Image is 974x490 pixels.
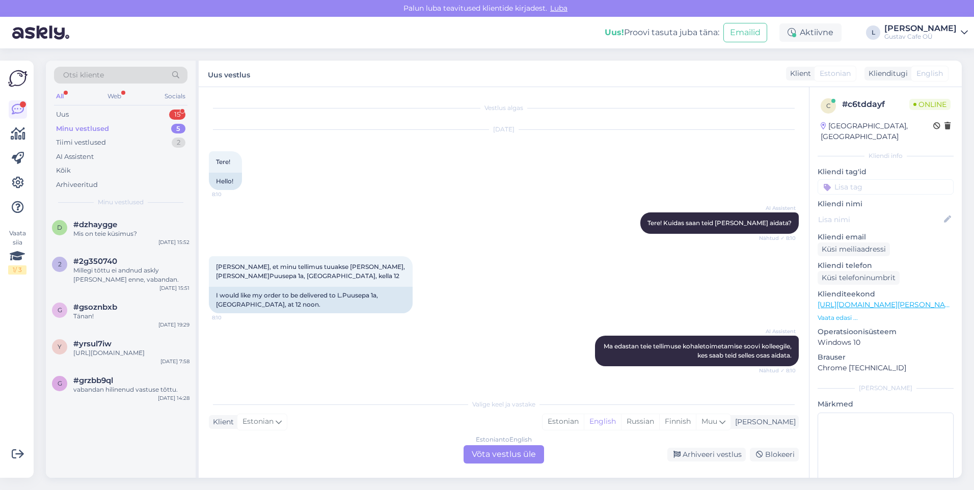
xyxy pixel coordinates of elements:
[884,24,957,33] div: [PERSON_NAME]
[731,417,796,427] div: [PERSON_NAME]
[216,263,407,280] span: [PERSON_NAME], et minu tellimus tuuakse [PERSON_NAME], [PERSON_NAME]Puusepa 1a, [GEOGRAPHIC_DATA]...
[584,414,621,429] div: English
[750,448,799,461] div: Blokeeri
[58,343,62,350] span: y
[105,90,123,103] div: Web
[818,199,954,209] p: Kliendi nimi
[209,400,799,409] div: Valige keel ja vastake
[605,28,624,37] b: Uus!
[818,352,954,363] p: Brauser
[818,151,954,160] div: Kliendi info
[779,23,842,42] div: Aktiivne
[209,417,234,427] div: Klient
[818,337,954,348] p: Windows 10
[476,435,532,444] div: Estonian to English
[56,110,69,120] div: Uus
[818,363,954,373] p: Chrome [TECHNICAL_ID]
[605,26,719,39] div: Proovi tasuta juba täna:
[757,204,796,212] span: AI Assistent
[73,385,190,394] div: vabandan hilinenud vastuse tõttu.
[464,445,544,464] div: Võta vestlus üle
[63,70,104,80] span: Otsi kliente
[818,167,954,177] p: Kliendi tag'id
[667,448,746,461] div: Arhiveeri vestlus
[212,190,250,198] span: 8:10
[916,68,943,79] span: English
[701,417,717,426] span: Muu
[884,33,957,41] div: Gustav Cafe OÜ
[820,68,851,79] span: Estonian
[8,69,28,88] img: Askly Logo
[56,152,94,162] div: AI Assistent
[647,219,792,227] span: Tere! Kuidas saan teid [PERSON_NAME] aidata?
[659,414,696,429] div: Finnish
[866,25,880,40] div: L
[909,99,951,110] span: Online
[818,399,954,410] p: Märkmed
[163,90,187,103] div: Socials
[58,260,62,268] span: 2
[209,287,413,313] div: I would like my order to be delivered to L.Puusepa 1a, [GEOGRAPHIC_DATA], at 12 noon.
[56,180,98,190] div: Arhiveeritud
[73,303,117,312] span: #gsoznbxb
[160,358,190,365] div: [DATE] 7:58
[864,68,908,79] div: Klienditugi
[73,376,113,385] span: #grzbb9ql
[73,339,112,348] span: #yrsul7iw
[171,124,185,134] div: 5
[98,198,144,207] span: Minu vestlused
[818,242,890,256] div: Küsi meiliaadressi
[818,289,954,300] p: Klienditeekond
[54,90,66,103] div: All
[818,179,954,195] input: Lisa tag
[884,24,968,41] a: [PERSON_NAME]Gustav Cafe OÜ
[723,23,767,42] button: Emailid
[73,220,117,229] span: #dzhaygge
[169,110,185,120] div: 15
[842,98,909,111] div: # c6tddayf
[818,232,954,242] p: Kliendi email
[818,300,958,309] a: [URL][DOMAIN_NAME][PERSON_NAME]
[757,234,796,242] span: Nähtud ✓ 8:10
[818,214,942,225] input: Lisa nimi
[826,102,831,110] span: c
[547,4,571,13] span: Luba
[57,224,62,231] span: d
[821,121,933,142] div: [GEOGRAPHIC_DATA], [GEOGRAPHIC_DATA]
[216,158,230,166] span: Tere!
[818,260,954,271] p: Kliendi telefon
[242,416,274,427] span: Estonian
[159,284,190,292] div: [DATE] 15:51
[208,67,250,80] label: Uus vestlus
[73,229,190,238] div: Mis on teie küsimus?
[58,379,62,387] span: g
[209,173,242,190] div: Hello!
[73,257,117,266] span: #2g350740
[73,312,190,321] div: Tänan!
[56,166,71,176] div: Kõik
[212,314,250,321] span: 8:10
[818,384,954,393] div: [PERSON_NAME]
[818,313,954,322] p: Vaata edasi ...
[56,138,106,148] div: Tiimi vestlused
[158,321,190,329] div: [DATE] 19:29
[73,348,190,358] div: [URL][DOMAIN_NAME]
[56,124,109,134] div: Minu vestlused
[818,326,954,337] p: Operatsioonisüsteem
[172,138,185,148] div: 2
[8,229,26,275] div: Vaata siia
[158,394,190,402] div: [DATE] 14:28
[757,367,796,374] span: Nähtud ✓ 8:10
[543,414,584,429] div: Estonian
[757,328,796,335] span: AI Assistent
[621,414,659,429] div: Russian
[158,238,190,246] div: [DATE] 15:52
[58,306,62,314] span: g
[8,265,26,275] div: 1 / 3
[73,266,190,284] div: Millegi tõttu ei andnud askly [PERSON_NAME] enne, vabandan.
[209,125,799,134] div: [DATE]
[604,342,793,359] span: Ma edastan teie tellimuse kohaletoimetamise soovi kolleegile, kes saab teid selles osas aidata.
[818,271,900,285] div: Küsi telefoninumbrit
[209,103,799,113] div: Vestlus algas
[786,68,811,79] div: Klient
